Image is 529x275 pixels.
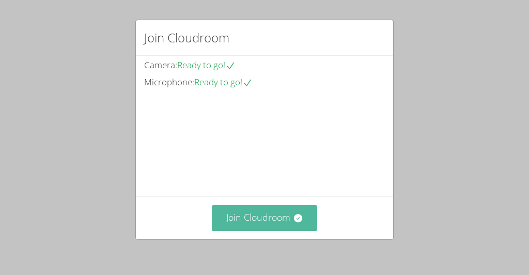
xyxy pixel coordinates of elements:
span: Ready to go! [194,76,253,88]
span: Camera: [144,59,177,71]
h2: Join Cloudroom [144,28,229,47]
span: Ready to go! [177,59,236,71]
span: Microphone: [144,76,194,88]
button: Join Cloudroom [212,205,318,231]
